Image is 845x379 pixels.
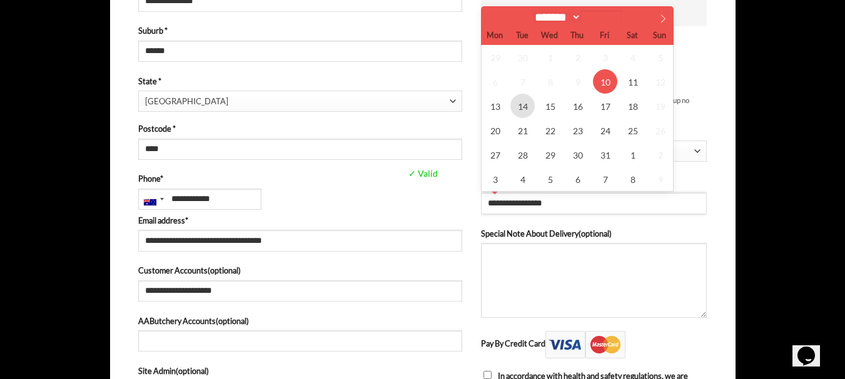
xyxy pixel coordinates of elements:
[620,69,645,94] span: October 11, 2025
[620,45,645,69] span: October 4, 2025
[138,315,462,327] label: AAButchery Accounts
[620,94,645,118] span: October 18, 2025
[481,32,509,40] span: Mon
[648,94,672,118] span: October 19, 2025
[538,118,562,142] span: October 22, 2025
[510,69,535,94] span: October 7, 2025
[646,32,674,40] span: Sun
[538,45,562,69] span: October 1, 2025
[545,331,625,358] img: Pay By Credit Card
[138,24,462,37] label: Suburb
[138,91,462,112] span: State
[481,338,625,348] label: Pay By Credit Card
[536,32,564,40] span: Wed
[509,32,536,40] span: Tue
[579,229,612,239] span: (optional)
[620,142,645,167] span: November 1, 2025
[593,167,617,191] span: November 7, 2025
[564,32,591,40] span: Thu
[145,91,450,112] span: New South Wales
[792,329,832,367] iframe: chat widget
[648,142,672,167] span: November 2, 2025
[538,167,562,191] span: November 5, 2025
[483,118,507,142] span: October 20, 2025
[138,122,462,135] label: Postcode
[620,167,645,191] span: November 8, 2025
[593,142,617,167] span: October 31, 2025
[565,118,590,142] span: October 23, 2025
[481,227,707,240] label: Special Note About Delivery
[593,118,617,142] span: October 24, 2025
[565,142,590,167] span: October 30, 2025
[208,265,241,275] span: (optional)
[648,45,672,69] span: October 5, 2025
[510,118,535,142] span: October 21, 2025
[591,32,619,40] span: Fri
[483,167,507,191] span: November 3, 2025
[138,75,462,87] label: State
[483,142,507,167] span: October 27, 2025
[619,32,646,40] span: Sat
[510,94,535,118] span: October 14, 2025
[138,172,462,185] label: Phone
[593,45,617,69] span: October 3, 2025
[139,189,168,209] div: Australia: +61
[483,45,507,69] span: September 29, 2025
[510,142,535,167] span: October 28, 2025
[405,167,529,181] span: ✓ Valid
[138,365,462,377] label: Site Admin
[648,167,672,191] span: November 9, 2025
[648,69,672,94] span: October 12, 2025
[510,45,535,69] span: September 30, 2025
[483,69,507,94] span: October 6, 2025
[216,316,249,326] span: (optional)
[620,118,645,142] span: October 25, 2025
[483,94,507,118] span: October 13, 2025
[565,167,590,191] span: November 6, 2025
[565,94,590,118] span: October 16, 2025
[593,94,617,118] span: October 17, 2025
[593,69,617,94] span: October 10, 2025
[138,214,462,227] label: Email address
[176,366,209,376] span: (optional)
[483,371,492,379] input: In accordance with health and safety regulations, we are unable to leave fresh produce unattended...
[565,45,590,69] span: October 2, 2025
[565,69,590,94] span: October 9, 2025
[648,118,672,142] span: October 26, 2025
[581,11,622,24] input: Year
[538,94,562,118] span: October 15, 2025
[538,69,562,94] span: October 8, 2025
[510,167,535,191] span: November 4, 2025
[138,264,462,277] label: Customer Accounts
[538,142,562,167] span: October 29, 2025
